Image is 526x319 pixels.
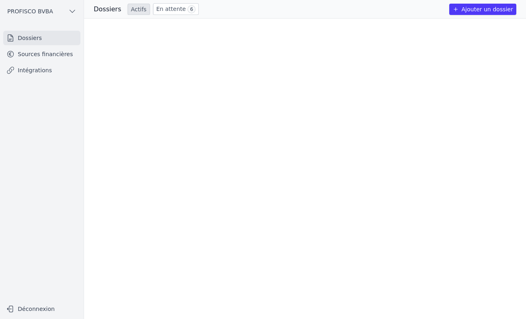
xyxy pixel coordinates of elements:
h3: Dossiers [94,4,121,14]
button: Déconnexion [3,302,80,315]
button: Ajouter un dossier [449,4,516,15]
a: Actifs [128,4,150,15]
a: Sources financières [3,47,80,61]
span: PROFISCO BVBA [7,7,53,15]
a: En attente 6 [153,3,199,15]
button: PROFISCO BVBA [3,5,80,18]
span: 6 [187,5,196,13]
a: Intégrations [3,63,80,78]
a: Dossiers [3,31,80,45]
